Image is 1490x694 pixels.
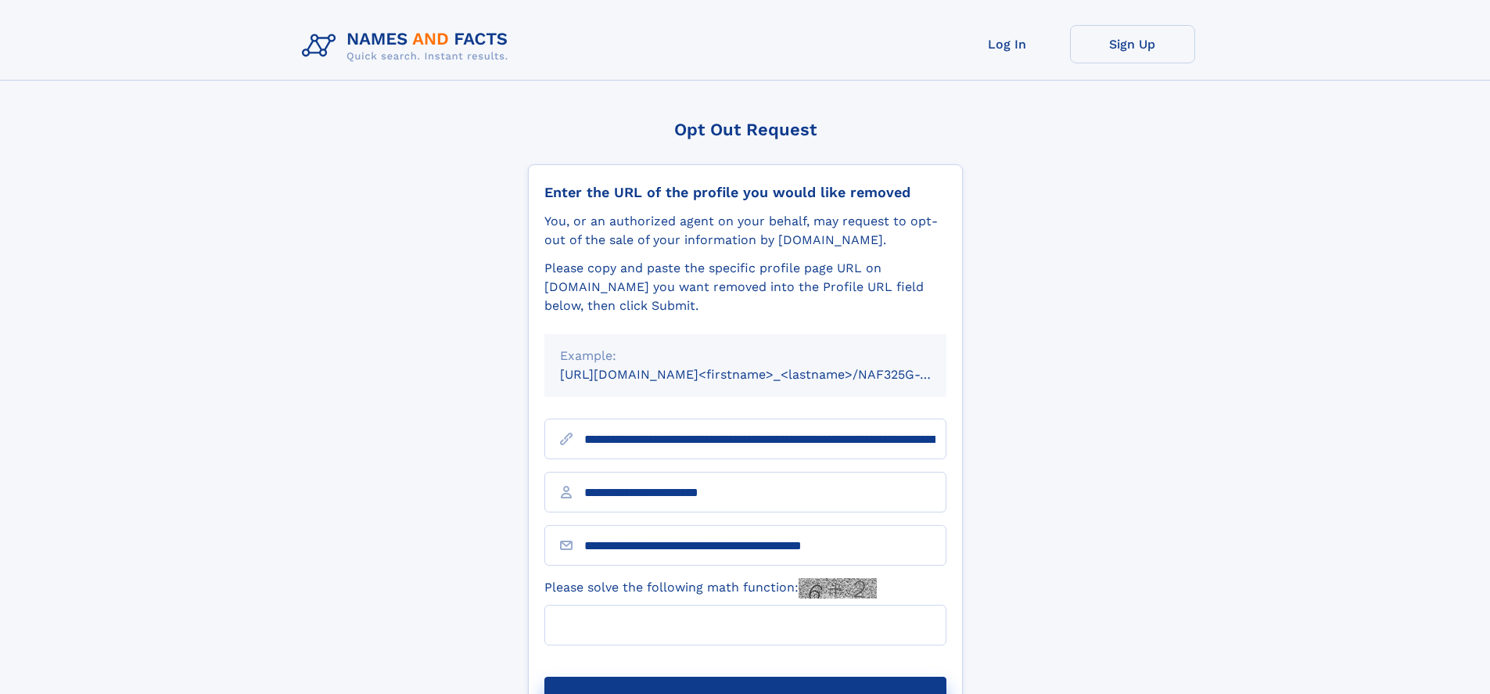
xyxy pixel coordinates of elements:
small: [URL][DOMAIN_NAME]<firstname>_<lastname>/NAF325G-xxxxxxxx [560,367,976,382]
label: Please solve the following math function: [544,578,877,599]
div: Enter the URL of the profile you would like removed [544,184,946,201]
a: Sign Up [1070,25,1195,63]
div: Please copy and paste the specific profile page URL on [DOMAIN_NAME] you want removed into the Pr... [544,259,946,315]
div: You, or an authorized agent on your behalf, may request to opt-out of the sale of your informatio... [544,212,946,250]
div: Example: [560,347,931,365]
a: Log In [945,25,1070,63]
div: Opt Out Request [528,120,963,139]
img: Logo Names and Facts [296,25,521,67]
